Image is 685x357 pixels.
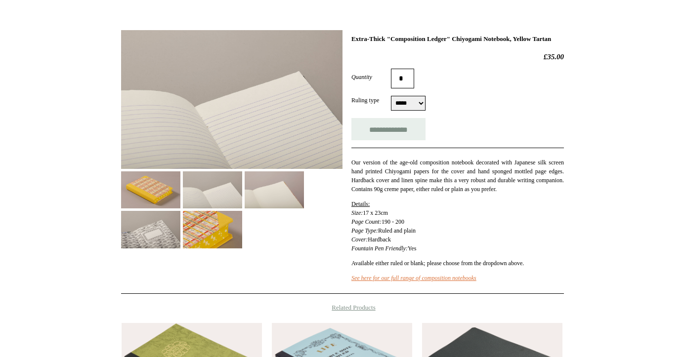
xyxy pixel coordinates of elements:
span: Ruled and plain [378,227,416,234]
h4: Related Products [95,304,590,312]
span: Hardback [368,236,391,243]
label: Ruling type [351,96,391,105]
img: Extra-Thick "Composition Ledger" Chiyogami Notebook, Yellow Tartan [183,171,242,208]
span: 17 x 23cm [363,209,388,216]
img: Extra-Thick "Composition Ledger" Chiyogami Notebook, Yellow Tartan [121,30,342,169]
em: Cover: [351,236,368,243]
span: Yes [408,245,416,252]
em: Size: [351,209,363,216]
a: See here for our full range of composition notebooks [351,275,476,281]
label: Quantity [351,73,391,81]
p: 190 - 200 [351,199,564,253]
p: Available either ruled or blank; please choose from the dropdown above. [351,259,564,268]
em: Fountain Pen Friendly: [351,245,408,252]
img: Extra-Thick "Composition Ledger" Chiyogami Notebook, Yellow Tartan [245,171,304,208]
em: Page Type: [351,227,378,234]
em: Page Count: [351,218,382,225]
p: Our version of the age-old composition notebook decorated with Japanese silk screen hand printed ... [351,158,564,194]
span: Details: [351,200,370,207]
img: Extra-Thick "Composition Ledger" Chiyogami Notebook, Yellow Tartan [121,211,180,248]
h2: £35.00 [351,52,564,61]
img: Extra-Thick "Composition Ledger" Chiyogami Notebook, Yellow Tartan [121,171,180,208]
h1: Extra-Thick "Composition Ledger" Chiyogami Notebook, Yellow Tartan [351,35,564,43]
img: Extra-Thick "Composition Ledger" Chiyogami Notebook, Yellow Tartan [183,211,242,248]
